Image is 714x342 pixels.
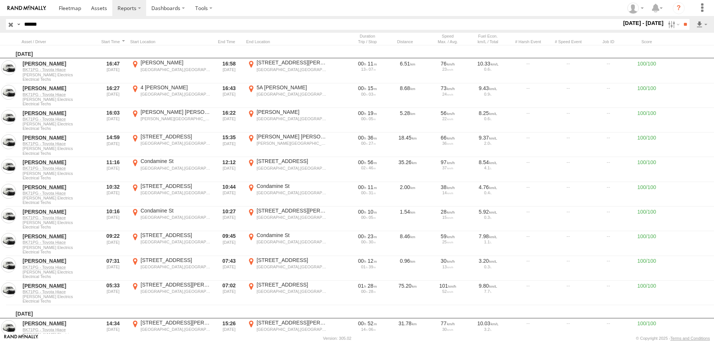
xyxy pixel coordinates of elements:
[141,92,211,97] div: [GEOGRAPHIC_DATA],[GEOGRAPHIC_DATA]
[246,133,328,156] label: Click to View Event Location
[368,184,377,190] span: 11
[23,200,95,205] span: Filter Results to this Group
[257,183,327,189] div: Condamine St
[130,59,212,82] label: Click to View Event Location
[23,141,95,146] a: BK71PG - Toyota Hiace
[369,289,376,294] span: 28
[23,220,95,225] span: [PERSON_NAME] Electrics
[23,294,95,299] span: [PERSON_NAME] Electrics
[215,133,243,156] div: 15:35 [DATE]
[430,208,465,215] div: 28
[246,207,328,230] label: Click to View Event Location
[1,320,16,335] a: View Asset in Asset Management
[470,67,505,71] div: 0.6
[369,67,376,71] span: 07
[368,209,377,215] span: 10
[130,133,212,156] label: Click to View Event Location
[23,97,95,102] span: [PERSON_NAME] Electrics
[389,133,426,156] div: 18.45
[246,232,328,255] label: Click to View Event Location
[430,166,465,170] div: 37
[23,67,95,72] a: BK71PG - Toyota Hiace
[361,191,367,195] span: 00
[430,191,465,195] div: 14
[257,264,327,269] div: [GEOGRAPHIC_DATA],[GEOGRAPHIC_DATA]
[141,289,211,294] div: [GEOGRAPHIC_DATA],[GEOGRAPHIC_DATA]
[350,258,385,264] div: [745s] 13/08/2025 07:31 - 13/08/2025 07:43
[1,60,16,75] a: View Asset in Asset Management
[141,190,211,195] div: [GEOGRAPHIC_DATA],[GEOGRAPHIC_DATA]
[23,151,95,156] span: Filter Results to this Group
[430,184,465,191] div: 38
[361,327,367,332] span: 14
[23,122,95,126] span: [PERSON_NAME] Electrics
[23,299,95,303] span: Filter Results to this Group
[430,60,465,67] div: 76
[361,92,367,96] span: 00
[430,320,465,327] div: 77
[358,61,366,67] span: 00
[257,166,327,171] div: [GEOGRAPHIC_DATA],[GEOGRAPHIC_DATA]
[23,196,95,200] span: [PERSON_NAME] Electrics
[430,110,465,116] div: 56
[246,109,328,132] label: Click to View Event Location
[99,158,127,181] div: 11:16 [DATE]
[430,233,465,240] div: 59
[358,233,366,239] span: 00
[23,258,95,264] a: [PERSON_NAME]
[1,233,16,248] a: View Asset in Asset Management
[350,85,385,92] div: [958s] 13/08/2025 16:27 - 13/08/2025 16:43
[257,59,327,66] div: [STREET_ADDRESS][PERSON_NAME]
[630,59,663,82] div: 100/100
[130,84,212,107] label: Click to View Event Location
[141,207,211,214] div: Condamine St
[358,135,366,141] span: 00
[99,84,127,107] div: 16:27 [DATE]
[470,265,505,269] div: 0.3
[215,257,243,280] div: 07:43 [DATE]
[99,281,127,304] div: 05:33 [DATE]
[23,320,95,327] a: [PERSON_NAME]
[361,289,367,294] span: 00
[389,183,426,206] div: 2.00
[470,327,505,332] div: 3.2
[361,141,367,146] span: 00
[636,336,710,341] div: © Copyright 2025 -
[361,116,367,121] span: 00
[215,281,243,304] div: 07:02 [DATE]
[257,84,327,91] div: 5A [PERSON_NAME]
[215,84,243,107] div: 16:43 [DATE]
[368,320,377,326] span: 52
[246,257,328,280] label: Click to View Event Location
[1,258,16,272] a: View Asset in Asset Management
[470,159,505,166] div: 8.54
[389,207,426,230] div: 1.54
[257,215,327,220] div: [GEOGRAPHIC_DATA],[GEOGRAPHIC_DATA]
[257,109,327,115] div: [PERSON_NAME]
[257,158,327,164] div: [STREET_ADDRESS]
[23,215,95,220] a: BK71PG - Toyota Hiace
[130,183,212,206] label: Click to View Event Location
[257,67,327,72] div: [GEOGRAPHIC_DATA],[GEOGRAPHIC_DATA]
[1,85,16,100] a: View Asset in Asset Management
[23,289,95,294] a: BK71PG - Toyota Hiace
[430,134,465,141] div: 66
[99,207,127,230] div: 10:16 [DATE]
[130,158,212,181] label: Click to View Event Location
[22,39,96,44] div: Click to Sort
[368,258,377,264] span: 12
[368,135,377,141] span: 36
[23,146,95,151] span: [PERSON_NAME] Electrics
[246,59,328,82] label: Click to View Event Location
[246,281,328,304] label: Click to View Event Location
[16,19,22,30] label: Search Query
[630,207,663,230] div: 100/100
[23,191,95,196] a: BK71PG - Toyota Hiace
[257,207,327,214] div: [STREET_ADDRESS][PERSON_NAME]
[470,289,505,294] div: 7.7
[23,233,95,240] a: [PERSON_NAME]
[430,258,465,264] div: 30
[257,239,327,244] div: [GEOGRAPHIC_DATA],[GEOGRAPHIC_DATA]
[99,39,127,44] div: Click to Sort
[130,109,212,132] label: Click to View Event Location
